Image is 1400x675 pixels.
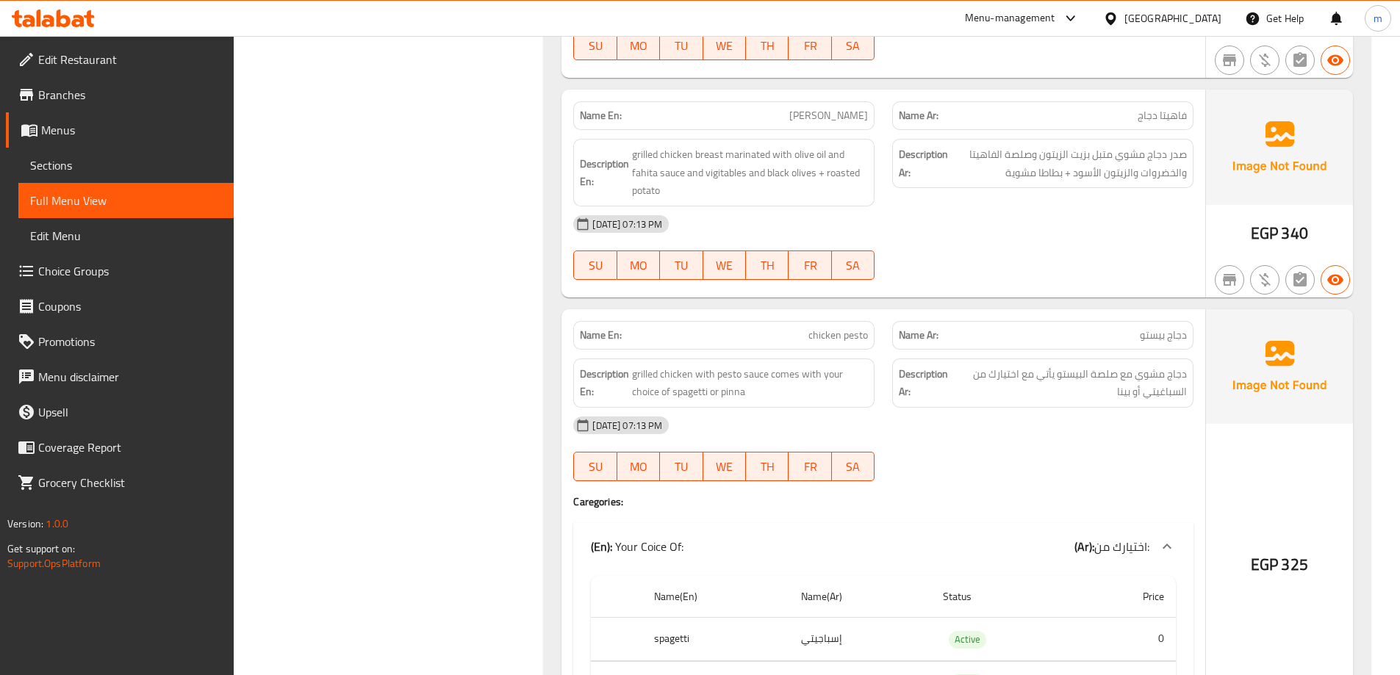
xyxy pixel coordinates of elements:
button: FR [789,31,831,60]
span: TH [752,456,783,477]
span: MO [623,35,654,57]
button: Purchased item [1250,265,1279,295]
a: Full Menu View [18,183,234,218]
span: Full Menu View [30,192,222,209]
button: WE [703,250,746,280]
span: grilled chicken breast marinated with olive oil and fahita sauce and vigitables and black olives ... [632,145,868,200]
span: WE [709,456,740,477]
span: Menus [41,121,222,139]
span: 340 [1281,219,1307,248]
button: Not branch specific item [1215,265,1244,295]
button: TH [746,452,789,481]
h4: Caregories: [573,494,1193,509]
a: Grocery Checklist [6,465,234,500]
button: Not branch specific item [1215,46,1244,75]
a: Promotions [6,324,234,359]
span: SA [838,35,869,57]
span: Get support on: [7,539,75,558]
th: Name(En) [642,576,789,618]
button: TU [660,452,703,481]
span: Active [949,631,986,648]
span: EGP [1251,550,1278,579]
span: FR [794,35,825,57]
td: 0 [1077,618,1176,661]
th: spagetti [642,618,789,661]
span: صدر دجاج مشوي متبل بزيت الزيتون وصلصة الفاهيتا والخضروات والزيتون الأسود + بطاطا مشوية [951,145,1187,181]
a: Edit Menu [18,218,234,253]
span: SA [838,255,869,276]
a: Menu disclaimer [6,359,234,394]
span: [DATE] 07:13 PM [586,217,668,231]
button: TH [746,31,789,60]
img: Ae5nvW7+0k+MAAAAAElFTkSuQmCC [1206,309,1353,424]
a: Upsell [6,394,234,430]
strong: Description Ar: [899,145,948,181]
span: Version: [7,514,43,533]
strong: Name En: [580,328,622,343]
span: chicken pesto [808,328,868,343]
p: Your Coice Of: [591,538,683,555]
button: Available [1321,46,1350,75]
span: m [1374,10,1382,26]
button: SA [832,250,875,280]
button: TU [660,250,703,280]
button: Not has choices [1285,265,1315,295]
button: SU [573,31,617,60]
span: 325 [1281,550,1307,579]
span: Branches [38,86,222,104]
span: MO [623,255,654,276]
img: Ae5nvW7+0k+MAAAAAElFTkSuQmCC [1206,90,1353,204]
span: دجاج بيستو [1140,328,1187,343]
button: MO [617,250,660,280]
span: SU [580,35,611,57]
button: SA [832,31,875,60]
a: Choice Groups [6,253,234,289]
span: FR [794,456,825,477]
strong: Name En: [580,108,622,123]
button: SU [573,250,617,280]
a: Edit Restaurant [6,42,234,77]
span: EGP [1251,219,1278,248]
span: Menu disclaimer [38,368,222,386]
div: Active [949,631,986,649]
span: دجاج مشوي مع صلصة البيستو يأتي مع اختيارك من السباغيتي أو بينا [953,365,1187,401]
button: FR [789,250,831,280]
span: اختيارك من: [1094,535,1149,557]
span: WE [709,255,740,276]
span: TU [666,255,697,276]
div: Menu-management [965,10,1055,27]
span: Edit Restaurant [38,51,222,68]
span: grilled chicken with pesto sauce comes with your choice of spagetti or pinna [632,365,868,401]
span: TH [752,35,783,57]
span: SU [580,456,611,477]
div: [GEOGRAPHIC_DATA] [1124,10,1221,26]
span: Upsell [38,403,222,421]
strong: Name Ar: [899,328,938,343]
span: فاهيتا دجاج [1138,108,1187,123]
b: (En): [591,535,612,557]
div: (En): Your Coice Of:(Ar):اختيارك من: [573,523,1193,570]
span: FR [794,255,825,276]
span: TH [752,255,783,276]
a: Support.OpsPlatform [7,554,101,573]
button: Not has choices [1285,46,1315,75]
span: Choice Groups [38,262,222,280]
span: [PERSON_NAME] [789,108,868,123]
span: SU [580,255,611,276]
button: FR [789,452,831,481]
th: Status [931,576,1077,618]
strong: Description Ar: [899,365,950,401]
a: Coupons [6,289,234,324]
button: MO [617,452,660,481]
button: WE [703,31,746,60]
span: WE [709,35,740,57]
span: Coverage Report [38,438,222,456]
span: SA [838,456,869,477]
span: MO [623,456,654,477]
button: MO [617,31,660,60]
button: SA [832,452,875,481]
button: Purchased item [1250,46,1279,75]
th: Price [1077,576,1176,618]
span: 1.0.0 [46,514,68,533]
strong: Description En: [580,365,629,401]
